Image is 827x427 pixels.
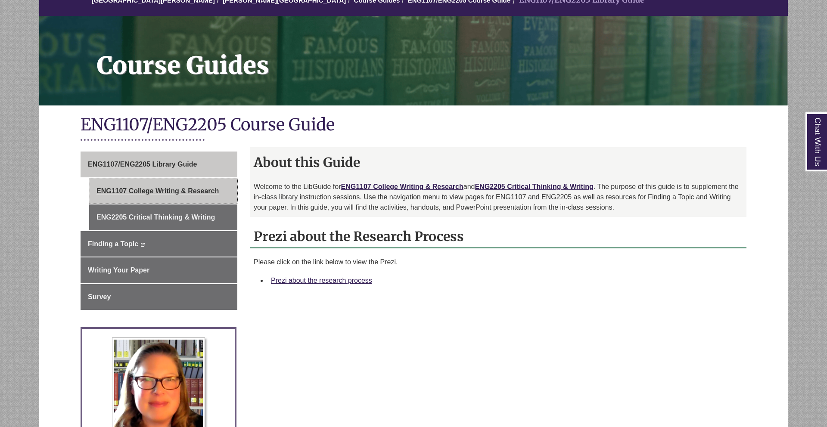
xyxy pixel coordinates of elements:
a: Course Guides [39,16,788,105]
a: ENG1107/ENG2205 Library Guide [81,152,237,177]
p: Please click on the link below to view the Prezi. [254,257,743,267]
span: Survey [88,293,111,300]
a: Survey [81,284,237,310]
h2: Prezi about the Research Process [250,226,746,248]
p: Welcome to the LibGuide for and . The purpose of this guide is to supplement the in-class library... [254,182,743,213]
h2: About this Guide [250,152,746,173]
h1: ENG1107/ENG2205 Course Guide [81,114,746,137]
a: Finding a Topic [81,231,237,257]
span: Finding a Topic [88,240,138,248]
i: This link opens in a new window [140,243,145,247]
a: ENG2205 Critical Thinking & Writing [475,183,593,190]
a: Prezi about the research process [271,277,372,284]
div: Guide Page Menu [81,152,237,310]
a: ENG2205 Critical Thinking & Writing [89,204,237,230]
span: Writing Your Paper [88,266,149,274]
span: ENG1107/ENG2205 Library Guide [88,161,197,168]
a: ENG1107 College Writing & Research [341,183,463,190]
h1: Course Guides [87,16,788,94]
a: ENG1107 College Writing & Research [89,178,237,204]
a: Writing Your Paper [81,257,237,283]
